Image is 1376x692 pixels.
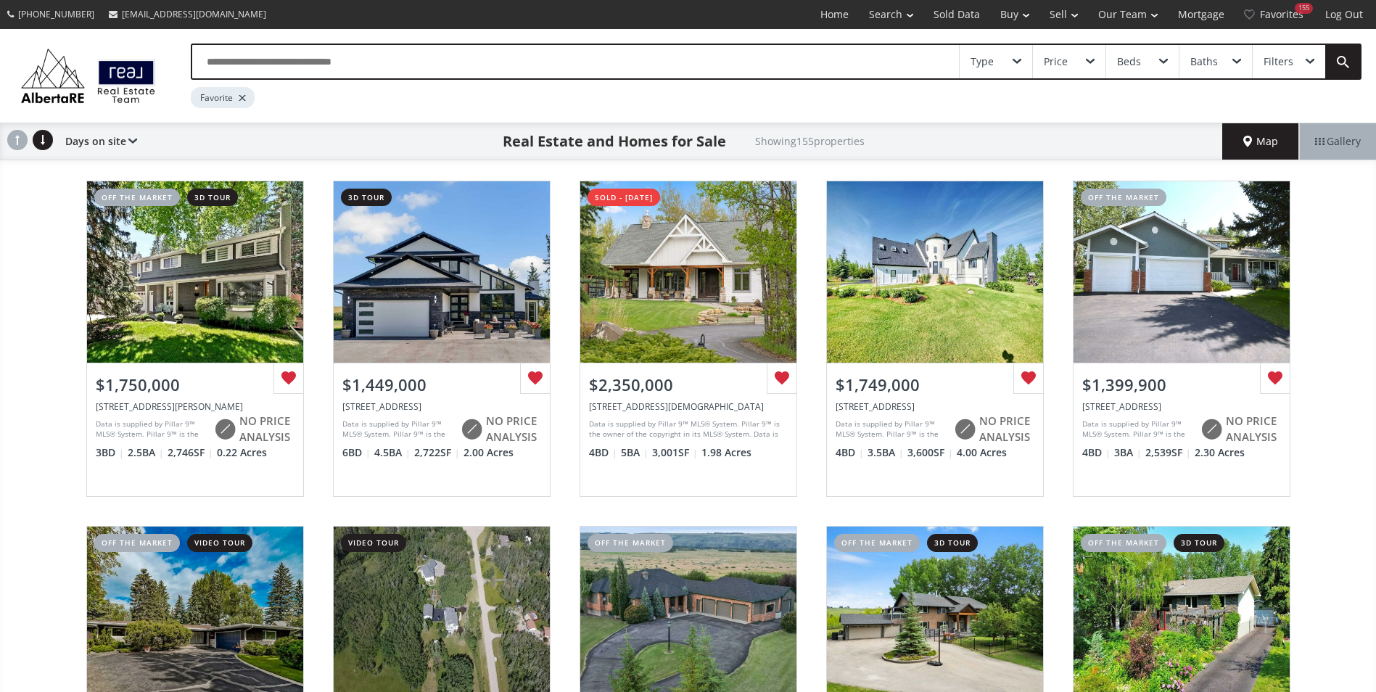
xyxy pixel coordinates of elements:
div: 250020 Range Road 32, Rural Rocky View County, AB T3Z 1H1 [836,400,1034,413]
h2: Showing 155 properties [755,136,865,147]
span: NO PRICE ANALYSIS [239,413,294,445]
a: sold - [DATE]$2,350,000[STREET_ADDRESS][DEMOGRAPHIC_DATA]Data is supplied by Pillar 9™ MLS® Syste... [565,166,812,511]
span: 4 BD [1082,445,1111,460]
div: Baths [1190,57,1218,67]
div: Data is supplied by Pillar 9™ MLS® System. Pillar 9™ is the owner of the copyright in its MLS® Sy... [836,419,947,440]
div: 155 [1295,3,1313,14]
h1: Real Estate and Homes for Sale [503,131,726,152]
span: 6 BD [342,445,371,460]
a: off the market$1,399,900[STREET_ADDRESS]Data is supplied by Pillar 9™ MLS® System. Pillar 9™ is t... [1058,166,1305,511]
span: NO PRICE ANALYSIS [979,413,1034,445]
span: 4.00 Acres [957,445,1007,460]
img: Logo [15,45,162,107]
a: 3d tour$1,449,000[STREET_ADDRESS]Data is supplied by Pillar 9™ MLS® System. Pillar 9™ is the owne... [318,166,565,511]
div: Price [1044,57,1068,67]
div: Data is supplied by Pillar 9™ MLS® System. Pillar 9™ is the owner of the copyright in its MLS® Sy... [96,419,207,440]
span: Gallery [1315,134,1361,149]
span: 2,539 SF [1145,445,1191,460]
span: 3,600 SF [907,445,953,460]
div: Data is supplied by Pillar 9™ MLS® System. Pillar 9™ is the owner of the copyright in its MLS® Sy... [589,419,784,440]
span: 3 BA [1114,445,1142,460]
span: 2,722 SF [414,445,460,460]
img: rating icon [210,415,239,444]
span: 2.30 Acres [1195,445,1245,460]
span: NO PRICE ANALYSIS [1226,413,1281,445]
div: 31 Pinecone Lane SW, Rural Rocky View County, AB T3z 3K4 [1082,400,1281,413]
div: Filters [1264,57,1293,67]
a: [EMAIL_ADDRESS][DOMAIN_NAME] [102,1,273,28]
div: Map [1222,123,1299,160]
div: Data is supplied by Pillar 9™ MLS® System. Pillar 9™ is the owner of the copyright in its MLS® Sy... [1082,419,1193,440]
div: Beds [1117,57,1141,67]
div: $1,449,000 [342,374,541,396]
span: 2.00 Acres [464,445,514,460]
span: 3.5 BA [868,445,904,460]
img: rating icon [457,415,486,444]
span: NO PRICE ANALYSIS [486,413,541,445]
div: Favorite [191,87,255,108]
div: Type [971,57,994,67]
div: Gallery [1299,123,1376,160]
span: 0.22 Acres [217,445,267,460]
div: $1,749,000 [836,374,1034,396]
div: $1,399,900 [1082,374,1281,396]
span: 4.5 BA [374,445,411,460]
span: 2.5 BA [128,445,164,460]
img: rating icon [1197,415,1226,444]
div: 112 Church Ranches Place, Rural Rocky View County, AB T3R 1B1 [589,400,788,413]
div: 6719 Lepine Court SW, Calgary, AB T3E 6G4 [96,400,294,413]
div: $1,750,000 [96,374,294,396]
div: $2,350,000 [589,374,788,396]
span: 2,746 SF [168,445,213,460]
a: off the market3d tour$1,750,000[STREET_ADDRESS][PERSON_NAME]Data is supplied by Pillar 9™ MLS® Sy... [72,166,318,511]
span: 3 BD [96,445,124,460]
span: 1.98 Acres [701,445,751,460]
span: 5 BA [621,445,648,460]
img: rating icon [950,415,979,444]
span: [EMAIL_ADDRESS][DOMAIN_NAME] [122,8,266,20]
div: Data is supplied by Pillar 9™ MLS® System. Pillar 9™ is the owner of the copyright in its MLS® Sy... [342,419,453,440]
div: Days on site [58,123,137,160]
a: $1,749,000[STREET_ADDRESS]Data is supplied by Pillar 9™ MLS® System. Pillar 9™ is the owner of th... [812,166,1058,511]
div: 319 Lansdown Estates, Rural Rocky View County, AB T2P 2G7 [342,400,541,413]
span: [PHONE_NUMBER] [18,8,94,20]
span: 4 BD [589,445,617,460]
span: Map [1243,134,1278,149]
span: 3,001 SF [652,445,698,460]
span: 4 BD [836,445,864,460]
